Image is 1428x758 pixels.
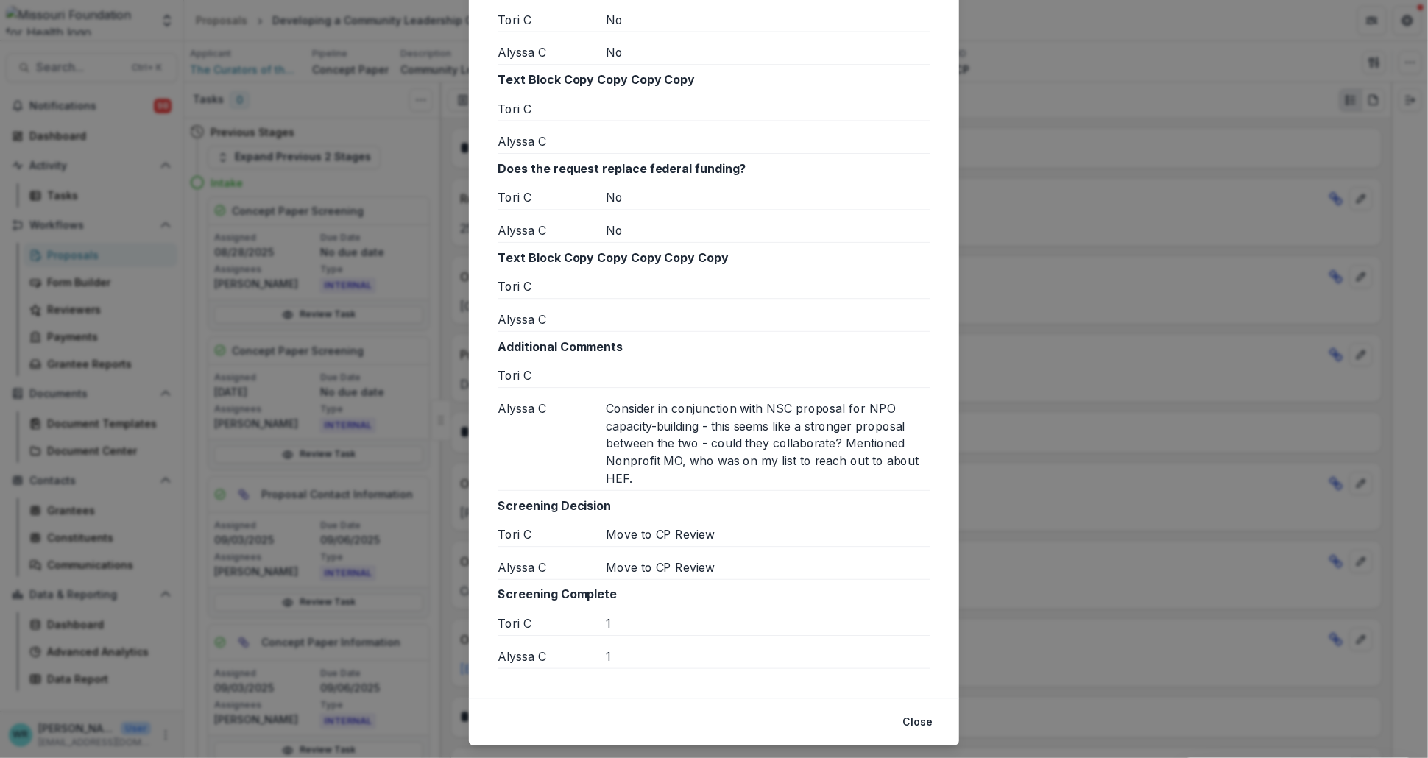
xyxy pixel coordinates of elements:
div: No [606,11,930,29]
div: Move to CP Review [606,526,930,544]
p: Screening Decision [498,497,930,514]
div: 1 [606,648,930,665]
p: Additional Comments [498,338,930,355]
div: Tori C [498,614,607,632]
div: Tori C [498,100,607,118]
div: Tori C [498,366,607,384]
div: Alyssa C [498,132,607,150]
div: No [606,222,930,239]
div: Alyssa C [498,400,607,487]
p: Text Block Copy Copy Copy Copy Copy [498,249,930,266]
div: No [606,189,930,207]
div: Alyssa C [498,311,607,328]
p: Screening Complete [498,586,930,603]
div: Consider in conjunction with NSC proposal for NPO capacity-building - this seems like a stronger ... [606,400,930,487]
div: No [606,43,930,61]
p: Text Block Copy Copy Copy Copy [498,71,930,88]
div: Tori C [498,189,607,207]
div: Alyssa C [498,43,607,61]
div: Tori C [498,526,607,544]
p: Does the request replace federal funding? [498,160,930,177]
div: 1 [606,614,930,632]
div: Tori C [498,11,607,29]
button: Close [894,710,941,734]
div: Tori C [498,278,607,296]
div: Move to CP Review [606,559,930,576]
div: Alyssa C [498,222,607,239]
div: Alyssa C [498,648,607,665]
div: Alyssa C [498,559,607,576]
